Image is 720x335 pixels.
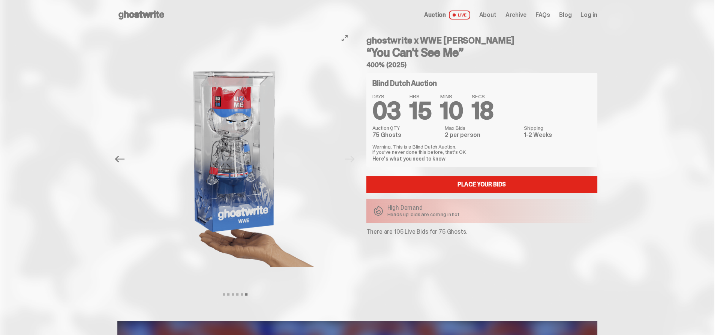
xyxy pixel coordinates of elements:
[472,95,493,126] span: 18
[372,155,445,162] a: Here's what you need to know
[440,94,463,99] span: MINS
[227,293,229,296] button: View slide 2
[387,212,460,217] p: Heads up: bids are coming in hot
[366,62,597,68] h5: 400% (2025)
[236,293,238,296] button: View slide 4
[524,125,591,131] dt: Shipping
[505,12,526,18] a: Archive
[424,11,470,20] a: Auction LIVE
[241,293,243,296] button: View slide 5
[340,34,349,43] button: View full-screen
[223,293,225,296] button: View slide 1
[409,95,431,126] span: 15
[372,132,441,138] dd: 75 Ghosts
[132,30,338,288] img: ghostwrite%20wwe%20scale.png
[580,12,597,18] a: Log in
[472,94,493,99] span: SECS
[366,176,597,193] a: Place your Bids
[245,293,247,296] button: View slide 6
[524,132,591,138] dd: 1-2 Weeks
[424,12,446,18] span: Auction
[372,144,591,155] p: Warning: This is a Blind Dutch Auction. If you’ve never done this before, that’s OK.
[232,293,234,296] button: View slide 3
[372,80,437,87] h4: Blind Dutch Auction
[559,12,571,18] a: Blog
[372,95,401,126] span: 03
[440,95,463,126] span: 10
[112,151,128,167] button: Previous
[387,205,460,211] p: High Demand
[449,11,470,20] span: LIVE
[445,125,519,131] dt: Max Bids
[445,132,519,138] dd: 2 per person
[372,125,441,131] dt: Auction QTY
[366,229,597,235] p: There are 105 Live Bids for 75 Ghosts.
[366,47,597,59] h3: “You Can't See Me”
[479,12,496,18] a: About
[409,94,431,99] span: HRS
[372,94,401,99] span: DAYS
[535,12,550,18] a: FAQs
[366,36,597,45] h4: ghostwrite x WWE [PERSON_NAME]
